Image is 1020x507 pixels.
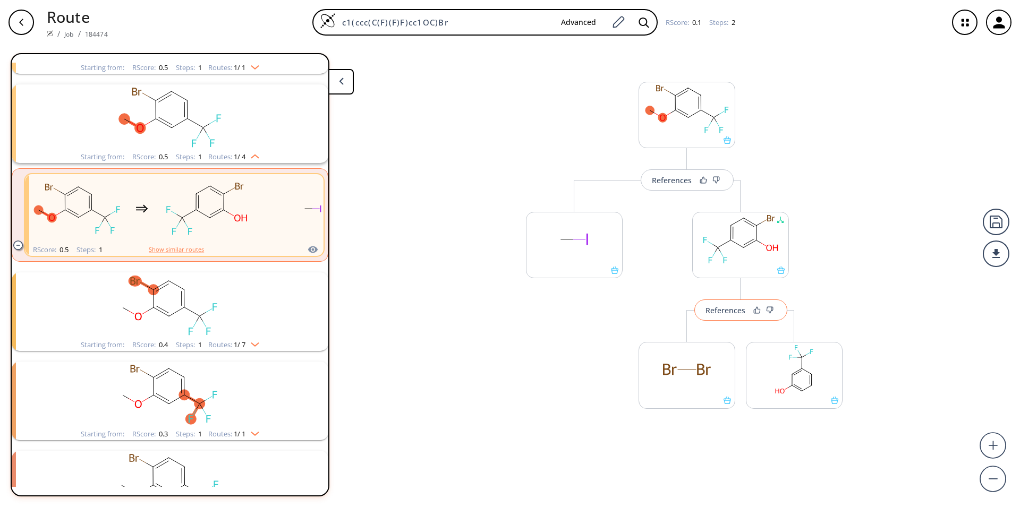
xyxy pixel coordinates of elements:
span: 1 [197,63,202,72]
span: 1 / 4 [234,153,245,160]
div: Starting from: [81,64,124,71]
button: References [694,299,787,321]
li: / [78,28,81,39]
img: Down [245,61,259,70]
div: Starting from: [81,431,124,437]
div: Routes: [208,341,259,348]
button: Show similar routes [149,245,204,254]
p: Route [47,5,108,28]
span: 1 [97,245,103,254]
svg: COc1cc(C(F)(F)F)ccc1Br [32,272,308,339]
div: Steps : [176,341,202,348]
a: 184474 [85,30,108,39]
div: RScore : [132,153,168,160]
span: 0.5 [58,245,69,254]
svg: COc1cc(C(F)(F)F)ccc1Br [29,176,125,242]
div: Steps : [176,431,202,437]
svg: CI [526,212,622,267]
div: Routes: [208,153,259,160]
img: Logo Spaya [320,13,336,29]
div: References [705,307,745,314]
div: Steps : [176,153,202,160]
svg: COc1cc(C(F)(F)F)ccc1Br [32,84,308,151]
div: RScore : [132,341,168,348]
div: References [652,177,692,184]
div: Steps : [76,246,103,253]
div: RScore : [132,64,168,71]
div: Routes: [208,64,259,71]
span: 0.1 [691,18,701,27]
svg: COc1cc(C(F)(F)F)ccc1Br [639,82,735,136]
div: Steps : [176,64,202,71]
span: 1 / 1 [234,64,245,71]
svg: Oc1cc(C(F)(F)F)ccc1Br [159,176,254,242]
svg: BrBr [639,342,735,397]
span: 0.5 [157,63,168,72]
a: Job [64,30,73,39]
svg: Oc1cc(C(F)(F)F)ccc1Br [693,212,788,267]
svg: COc1cc(C(F)(F)F)ccc1Br [32,362,308,428]
span: 2 [730,18,735,27]
img: Down [245,427,259,436]
svg: CI [265,176,361,242]
div: RScore : [132,431,168,437]
div: Starting from: [81,341,124,348]
span: 1 [197,152,202,161]
span: 1 [197,340,202,349]
span: 0.5 [157,152,168,161]
button: References [641,169,734,191]
span: 1 / 7 [234,341,245,348]
span: 0.3 [157,429,168,439]
img: Down [245,338,259,347]
div: RScore : [33,246,69,253]
button: Advanced [552,13,605,32]
svg: Oc1cccc(C(F)(F)F)c1 [746,342,842,397]
span: 0.4 [157,340,168,349]
li: / [57,28,60,39]
img: Up [245,150,259,159]
span: 1 [197,429,202,439]
input: Enter SMILES [336,17,552,28]
span: 1 / 1 [234,431,245,437]
div: Starting from: [81,153,124,160]
img: Spaya logo [47,30,53,37]
div: Steps : [709,19,735,26]
div: Routes: [208,431,259,437]
div: RScore : [666,19,701,26]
